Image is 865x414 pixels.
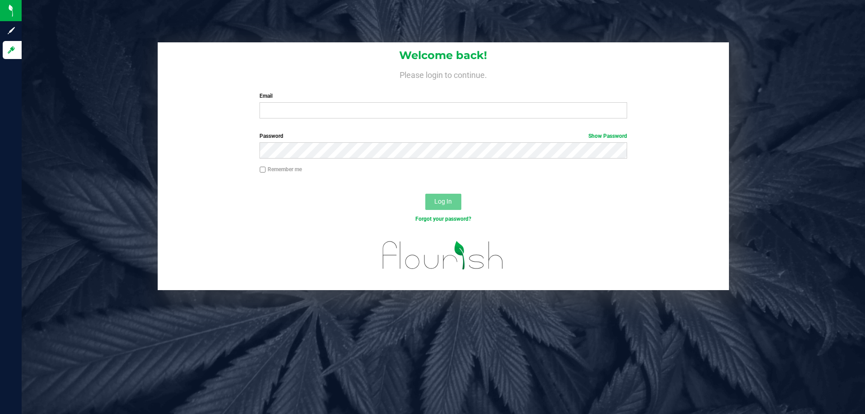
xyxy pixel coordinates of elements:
[425,194,461,210] button: Log In
[259,167,266,173] input: Remember me
[259,133,283,139] span: Password
[588,133,627,139] a: Show Password
[158,68,729,79] h4: Please login to continue.
[372,232,514,278] img: flourish_logo.svg
[259,92,627,100] label: Email
[7,26,16,35] inline-svg: Sign up
[158,50,729,61] h1: Welcome back!
[415,216,471,222] a: Forgot your password?
[434,198,452,205] span: Log In
[259,165,302,173] label: Remember me
[7,45,16,55] inline-svg: Log in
